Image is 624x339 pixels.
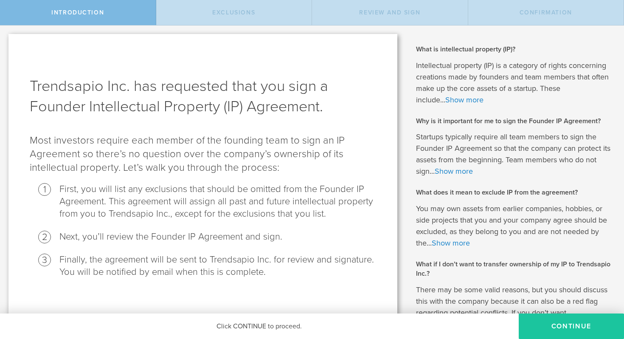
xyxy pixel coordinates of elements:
[416,284,612,330] p: There may be some valid reasons, but you should discuss this with the company because it can also...
[416,116,612,126] h2: Why is it important for me to sign the Founder IP Agreement?
[445,95,483,105] a: Show more
[59,183,376,220] li: First, you will list any exclusions that should be omitted from the Founder IP Agreement. This ag...
[416,203,612,249] p: You may own assets from earlier companies, hobbies, or side projects that you and your company ag...
[30,134,376,175] p: Most investors require each member of the founding team to sign an IP Agreement so there’s no que...
[520,9,572,16] span: Confirmation
[416,131,612,177] p: Startups typically require all team members to sign the Founder IP Agreement so that the company ...
[30,76,376,117] h1: Trendsapio Inc. has requested that you sign a Founder Intellectual Property (IP) Agreement.
[416,260,612,279] h2: What if I don’t want to transfer ownership of my IP to Trendsapio Inc.?
[432,238,470,248] a: Show more
[416,45,612,54] h2: What is intellectual property (IP)?
[59,254,376,278] li: Finally, the agreement will be sent to Trendsapio Inc. for review and signature. You will be noti...
[359,9,420,16] span: Review and Sign
[416,188,612,197] h2: What does it mean to exclude IP from the agreement?
[51,9,104,16] span: Introduction
[435,167,473,176] a: Show more
[519,314,624,339] button: Continue
[59,231,376,243] li: Next, you’ll review the Founder IP Agreement and sign.
[212,9,255,16] span: Exclusions
[416,60,612,106] p: Intellectual property (IP) is a category of rights concerning creations made by founders and team...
